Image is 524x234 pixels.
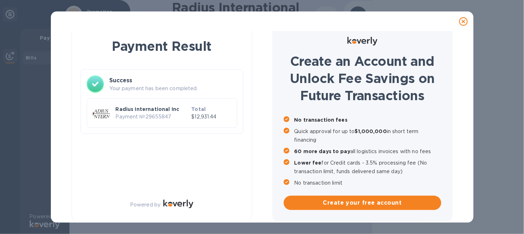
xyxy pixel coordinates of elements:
b: $1,000,000 [355,128,387,134]
b: Lower fee [294,160,322,166]
p: Your payment has been completed. [110,85,237,92]
img: Logo [347,37,378,45]
img: Logo [163,200,193,208]
span: Create your free account [289,199,436,207]
h1: Create an Account and Unlock Fee Savings on Future Transactions [284,53,441,104]
button: Create your free account [284,196,441,210]
p: Powered by [130,201,160,209]
p: for Credit cards - 3.5% processing fee (No transaction limit, funds delivered same day) [294,159,441,176]
h3: Success [110,76,237,85]
p: $12,931.44 [191,113,231,121]
p: Payment № 29655847 [116,113,189,121]
b: Total [191,106,206,112]
h1: Payment Result [83,37,240,55]
p: Quick approval for up to in short term financing [294,127,441,144]
b: 60 more days to pay [294,148,351,154]
p: all logistics invoices with no fees [294,147,441,156]
p: No transaction limit [294,179,441,187]
p: Radius International Inc [116,106,189,113]
b: No transaction fees [294,117,348,123]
